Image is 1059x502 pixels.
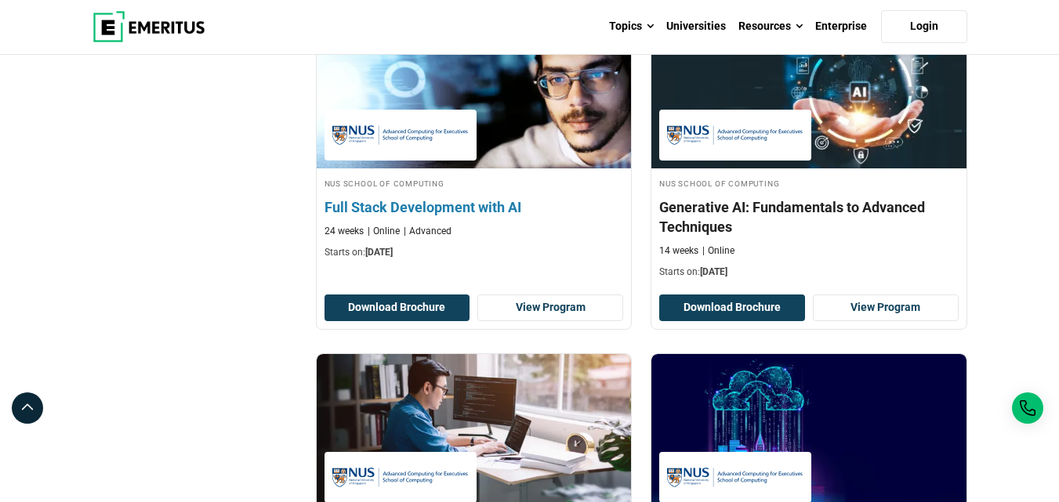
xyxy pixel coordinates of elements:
img: NUS School of Computing [332,117,469,153]
h4: Full Stack Development with AI [325,197,624,217]
p: Online [702,244,734,258]
p: Starts on: [325,246,624,259]
img: Full Stack Development with AI | Online Coding Course [300,4,647,176]
button: Download Brochure [659,294,805,321]
p: Advanced [404,225,452,238]
a: Technology Course by NUS School of Computing - September 30, 2025 NUS School of Computing NUS Sch... [651,12,967,287]
span: [DATE] [700,266,727,277]
h4: NUS School of Computing [325,176,624,190]
a: Coding Course by NUS School of Computing - September 30, 2025 NUS School of Computing NUS School ... [317,12,632,267]
img: NUS School of Computing [667,460,803,495]
p: Starts on: [659,265,959,279]
button: Download Brochure [325,294,470,321]
img: NUS School of Computing [332,460,469,495]
h4: Generative AI: Fundamentals to Advanced Techniques [659,197,959,237]
h4: NUS School of Computing [659,176,959,190]
img: NUS School of Computing [667,117,803,153]
p: Online [368,225,400,238]
a: Login [881,10,967,43]
a: View Program [813,294,959,321]
a: View Program [477,294,623,321]
img: Generative AI: Fundamentals to Advanced Techniques | Online Technology Course [651,12,967,168]
p: 14 weeks [659,244,698,258]
p: 24 weeks [325,225,364,238]
span: [DATE] [365,247,393,258]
